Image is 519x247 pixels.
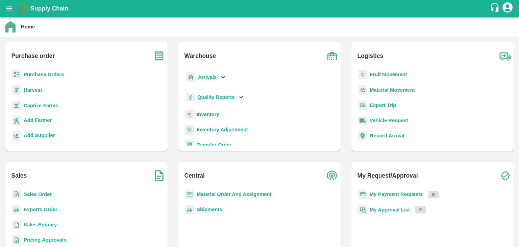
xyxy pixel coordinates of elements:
[185,90,245,104] div: Quality Reports
[24,117,52,123] b: Add Farmer
[184,171,205,180] b: Central
[11,51,55,61] b: Purchase order
[24,237,66,243] a: Pricing Approvals
[197,94,235,100] b: Quality Reports
[24,222,57,227] a: Sales Enquiry
[21,24,35,29] b: Home
[5,21,16,32] img: home
[24,87,42,93] a: Harvest
[370,72,407,77] a: Fruit Movement
[12,189,21,199] img: sales
[151,47,168,64] img: purchase
[197,192,272,197] a: Material Order And Assignment
[185,110,194,119] img: whInventory
[185,205,194,215] img: shipments
[187,93,195,102] img: qualityReport
[187,72,195,82] img: whArrival
[370,118,408,123] a: Vehicle Request
[428,191,439,198] p: 0
[370,192,423,197] a: My Payment Requests
[501,1,514,16] div: account of current user
[497,167,514,184] img: check
[12,220,21,230] img: sales
[197,207,222,212] a: Shipments
[24,132,55,141] a: Add Supplier
[415,206,426,214] p: 0
[198,74,217,80] b: Arrivals
[185,189,194,199] img: centralMaterial
[12,70,21,80] img: reciept
[490,2,501,15] div: customer-support
[30,4,490,13] a: Supply Chain
[151,167,168,184] img: soSales
[370,87,415,93] a: Material Movement
[12,205,21,215] img: shipments
[30,5,68,12] b: Supply Chain
[24,207,57,212] a: Exports Order
[370,207,410,212] a: My Approval List
[12,85,21,95] img: harvest
[24,116,52,126] a: Add Farmer
[185,140,194,150] img: whTransfer
[12,116,21,126] img: farmer
[358,131,367,140] img: recordArrival
[497,47,514,64] img: truck
[324,47,341,64] img: warehouse
[197,112,219,117] a: Inventory
[324,167,341,184] img: central
[1,1,17,16] button: open drawer
[24,192,52,197] a: Sales Order
[370,103,396,108] a: Export Trip
[358,205,367,215] img: approval
[24,72,64,77] a: Purchase Orders
[358,100,367,110] img: delivery
[24,103,58,108] a: Captive Farms
[357,171,418,180] b: My Request/Approval
[17,2,30,15] img: logo
[185,70,227,85] div: Arrivals
[197,127,248,132] a: Inventory Adjustment
[24,133,55,138] b: Add Supplier
[358,116,367,126] img: vehicle
[185,125,194,135] img: inventory
[11,171,27,180] b: Sales
[197,142,231,148] a: Transfer Order
[370,133,404,138] a: Record Arrival
[358,189,367,199] img: payment
[358,85,367,95] img: material
[358,70,367,80] img: fruit
[12,235,21,245] img: sales
[12,131,21,141] img: supplier
[12,100,21,111] img: harvest
[184,51,216,61] b: Warehouse
[357,51,384,61] b: Logistics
